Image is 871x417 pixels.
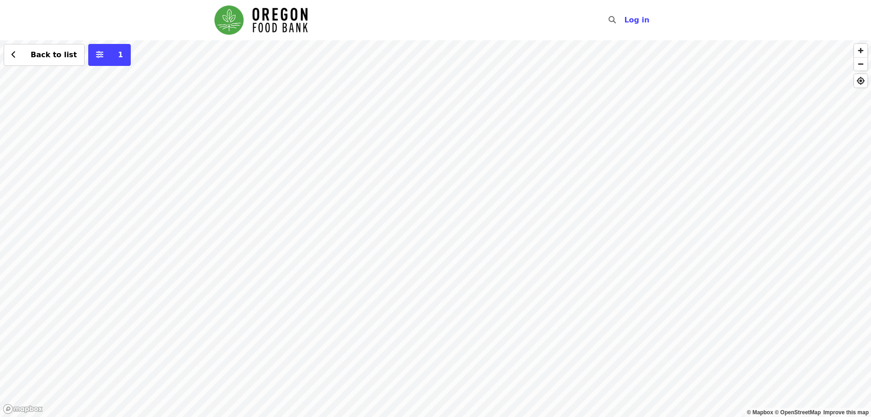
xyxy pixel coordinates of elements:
[775,409,821,416] a: OpenStreetMap
[96,50,103,59] i: sliders-h icon
[3,404,43,414] a: Mapbox logo
[617,11,657,29] button: Log in
[823,409,869,416] a: Map feedback
[11,50,16,59] i: chevron-left icon
[854,57,867,70] button: Zoom Out
[214,5,308,35] img: Oregon Food Bank - Home
[621,9,629,31] input: Search
[31,50,77,59] span: Back to list
[854,74,867,87] button: Find My Location
[88,44,131,66] button: More filters (1 selected)
[609,16,616,24] i: search icon
[854,44,867,57] button: Zoom In
[747,409,774,416] a: Mapbox
[118,50,123,59] span: 1
[4,44,85,66] button: Back to list
[624,16,649,24] span: Log in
